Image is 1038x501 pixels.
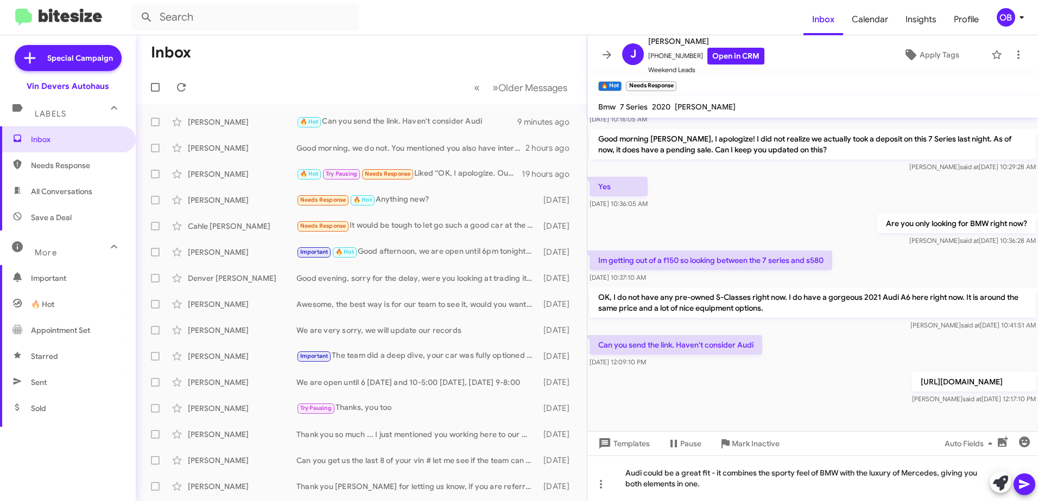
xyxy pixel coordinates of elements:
span: J [630,46,636,63]
div: [PERSON_NAME] [188,377,296,388]
div: OB [997,8,1015,27]
span: Needs Response [365,170,411,177]
a: Insights [897,4,945,35]
span: [PERSON_NAME] [675,102,736,112]
div: [DATE] [539,299,578,310]
div: [PERSON_NAME] [188,325,296,336]
span: Special Campaign [47,53,113,63]
span: said at [960,236,979,245]
a: Open in CRM [707,48,764,65]
div: [DATE] [539,351,578,362]
div: [DATE] [539,481,578,492]
div: The team did a deep dive, your car was fully optioned as is our 2025, the most important stand ou... [296,350,539,362]
p: Good morning [PERSON_NAME], I apologize! I did not realize we actually took a deposit on this 7 S... [590,129,1036,159]
span: Pause [680,434,701,453]
div: [DATE] [539,455,578,466]
div: Thank you [PERSON_NAME] for letting us know, if you are referring to the new car factory warranty... [296,481,539,492]
div: 9 minutes ago [517,117,578,127]
div: [PERSON_NAME] [188,117,296,127]
h1: Inbox [151,44,191,61]
span: More [35,248,57,258]
a: Inbox [803,4,843,35]
span: [DATE] 10:36:05 AM [590,200,648,208]
div: [PERSON_NAME] [188,403,296,414]
span: Save a Deal [31,212,72,223]
span: Appointment Set [31,325,90,336]
button: Previous [467,76,486,99]
span: [DATE] 10:16:05 AM [590,115,647,123]
div: Cahle [PERSON_NAME] [188,221,296,232]
div: [PERSON_NAME] [188,455,296,466]
div: Vin Devers Autohaus [27,81,109,92]
span: Sold [31,403,46,414]
div: [DATE] [539,273,578,284]
span: Weekend Leads [648,65,764,75]
div: Audi could be a great fit - it combines the sporty feel of BMW with the luxury of Mercedes, givin... [587,455,1038,501]
div: We are open until 6 [DATE] and 10-5:00 [DATE], [DATE] 9-8:00 [296,377,539,388]
span: 🔥 Hot [336,248,354,255]
span: [DATE] 12:09:10 PM [590,358,646,366]
span: said at [960,163,979,171]
input: Search [131,4,359,30]
span: Bmw [598,102,616,112]
span: Inbox [31,134,123,145]
div: [DATE] [539,403,578,414]
button: OB [988,8,1026,27]
span: [PERSON_NAME] [DATE] 10:41:51 AM [910,321,1036,329]
div: [PERSON_NAME] [188,195,296,205]
div: Anything new? [296,194,539,206]
button: Apply Tags [876,45,986,65]
span: 🔥 Hot [353,196,372,203]
span: [PERSON_NAME] [DATE] 10:29:28 AM [909,163,1036,171]
div: [DATE] [539,429,578,440]
span: Templates [596,434,650,453]
p: Are you only looking for BMW right now? [877,214,1036,233]
span: [PHONE_NUMBER] [648,48,764,65]
div: [DATE] [539,195,578,205]
span: Mark Inactive [732,434,780,453]
div: Thank you so much ... I just mentioned you working here to our GM and he smiled and said you were... [296,429,539,440]
span: Sent [31,377,47,388]
div: [DATE] [539,325,578,336]
p: Yes [590,177,648,196]
div: Good morning, we do not. You mentioned you also have interest in looking for an e-tron GT as well... [296,143,526,153]
button: Next [486,76,574,99]
div: [PERSON_NAME] [188,143,296,153]
span: Starred [31,351,58,362]
button: Templates [587,434,659,453]
div: [PERSON_NAME] [188,247,296,258]
div: Liked “OK, I apologize. Our pre owned sales manager is back in the office. He wanted to touch bas... [296,168,522,180]
span: [PERSON_NAME] [DATE] 12:17:10 PM [912,395,1036,403]
div: [DATE] [539,247,578,258]
div: [PERSON_NAME] [188,169,296,179]
span: Needs Response [300,222,346,229]
button: Auto Fields [936,434,1005,453]
span: 2020 [652,102,670,112]
p: Im getting out of a f150 so looking between the 7 series and s580 [590,251,832,270]
span: 🔥 Hot [300,170,319,177]
div: Thanks, you too [296,402,539,414]
span: Labels [35,109,66,119]
nav: Page navigation example [468,76,574,99]
span: « [474,81,480,94]
div: Good evening, sorry for the delay, were you looking at trading it in towards something we have he... [296,273,539,284]
span: Older Messages [498,82,567,94]
div: Can you send the link. Haven't consider Audi [296,115,517,128]
small: Needs Response [626,81,676,91]
span: Important [300,248,328,255]
a: Calendar [843,4,897,35]
p: OK, I do not have any pre-owned S-Classes right now. I do have a gorgeous 2021 Audi A6 here right... [590,287,1036,318]
p: [URL][DOMAIN_NAME] [912,372,1036,391]
span: All Conversations [31,186,92,197]
div: Denver [PERSON_NAME] [188,273,296,284]
span: 🔥 Hot [300,118,319,125]
span: Needs Response [300,196,346,203]
span: Try Pausing [300,404,332,412]
span: Important [300,352,328,359]
div: [PERSON_NAME] [188,481,296,492]
div: Good afternoon, we are open until 6pm tonight and 10am - 5pm [DATE] ([DATE]) [296,246,539,258]
span: said at [963,395,982,403]
div: [DATE] [539,377,578,388]
div: Can you get us the last 8 of your vin # let me see if the team can help. [296,455,539,466]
